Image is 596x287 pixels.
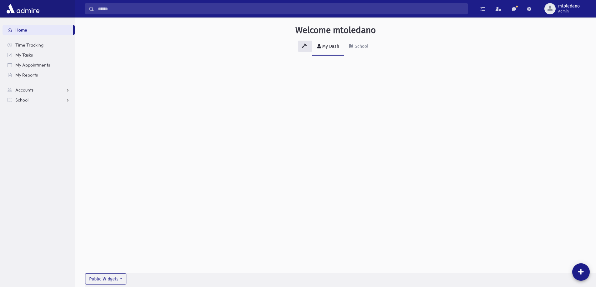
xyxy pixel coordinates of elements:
[354,44,368,49] div: School
[15,42,43,48] span: Time Tracking
[312,38,344,56] a: My Dash
[15,97,28,103] span: School
[3,85,75,95] a: Accounts
[94,3,467,14] input: Search
[3,95,75,105] a: School
[295,25,376,36] h3: Welcome mtoledano
[3,40,75,50] a: Time Tracking
[558,4,580,9] span: mtoledano
[3,60,75,70] a: My Appointments
[15,62,50,68] span: My Appointments
[15,27,27,33] span: Home
[5,2,41,15] img: AdmirePro
[344,38,373,56] a: School
[3,50,75,60] a: My Tasks
[15,72,38,78] span: My Reports
[321,44,339,49] div: My Dash
[3,25,73,35] a: Home
[85,273,126,285] button: Public Widgets
[15,87,33,93] span: Accounts
[3,70,75,80] a: My Reports
[558,9,580,14] span: Admin
[15,52,33,58] span: My Tasks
